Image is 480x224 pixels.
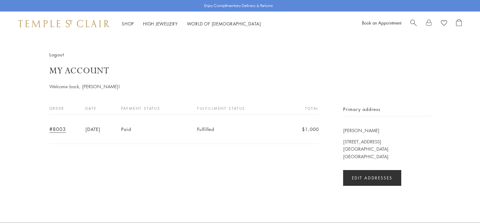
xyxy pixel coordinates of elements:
td: $1,000 [285,115,319,144]
img: Temple St. Clair [18,20,110,27]
h2: Primary address [343,105,431,116]
h1: My account [49,65,431,76]
th: Order [49,105,82,115]
a: Edit addresses [343,170,401,186]
a: View Wishlist [441,19,447,28]
a: Book an Appointment [362,20,401,26]
p: Enjoy Complimentary Delivery & Returns [204,3,273,9]
th: Fulfillment status [194,105,285,115]
th: Date [82,105,118,115]
a: ShopShop [122,21,134,27]
td: [DATE] [82,115,118,144]
th: Total [285,105,319,115]
p: Welcome back, [PERSON_NAME]! [49,83,210,90]
td: Paid [118,115,194,144]
td: Fulfilled [194,115,285,144]
p: [STREET_ADDRESS] [GEOGRAPHIC_DATA] [GEOGRAPHIC_DATA] [343,127,431,160]
span: [PERSON_NAME] [343,127,379,134]
a: #8003 [49,126,66,132]
a: High JewelleryHigh Jewellery [143,21,178,27]
a: Logout [49,51,64,58]
th: Payment status [118,105,194,115]
a: Search [410,19,417,28]
nav: Main navigation [122,20,261,28]
a: Open Shopping Bag [456,19,462,28]
a: World of [DEMOGRAPHIC_DATA]World of [DEMOGRAPHIC_DATA] [187,21,261,27]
